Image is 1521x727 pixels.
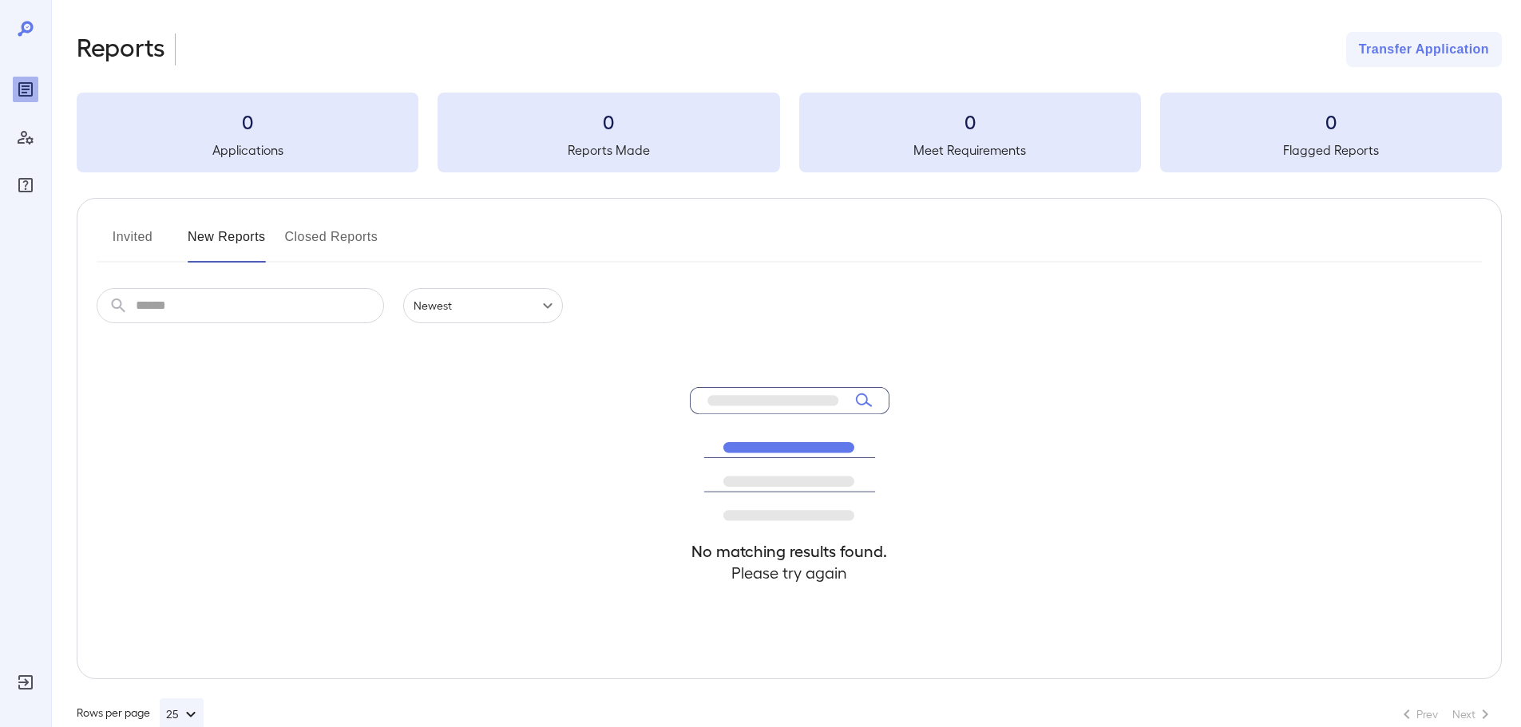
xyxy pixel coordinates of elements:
[1346,32,1502,67] button: Transfer Application
[77,140,418,160] h5: Applications
[1390,701,1502,727] nav: pagination navigation
[438,140,779,160] h5: Reports Made
[285,224,378,263] button: Closed Reports
[77,109,418,134] h3: 0
[799,109,1141,134] h3: 0
[77,32,165,67] h2: Reports
[97,224,168,263] button: Invited
[13,124,38,150] div: Manage Users
[403,288,563,323] div: Newest
[690,562,889,583] h4: Please try again
[13,77,38,102] div: Reports
[13,172,38,198] div: FAQ
[690,540,889,562] h4: No matching results found.
[438,109,779,134] h3: 0
[1160,140,1502,160] h5: Flagged Reports
[799,140,1141,160] h5: Meet Requirements
[13,670,38,695] div: Log Out
[1160,109,1502,134] h3: 0
[77,93,1502,172] summary: 0Applications0Reports Made0Meet Requirements0Flagged Reports
[188,224,266,263] button: New Reports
